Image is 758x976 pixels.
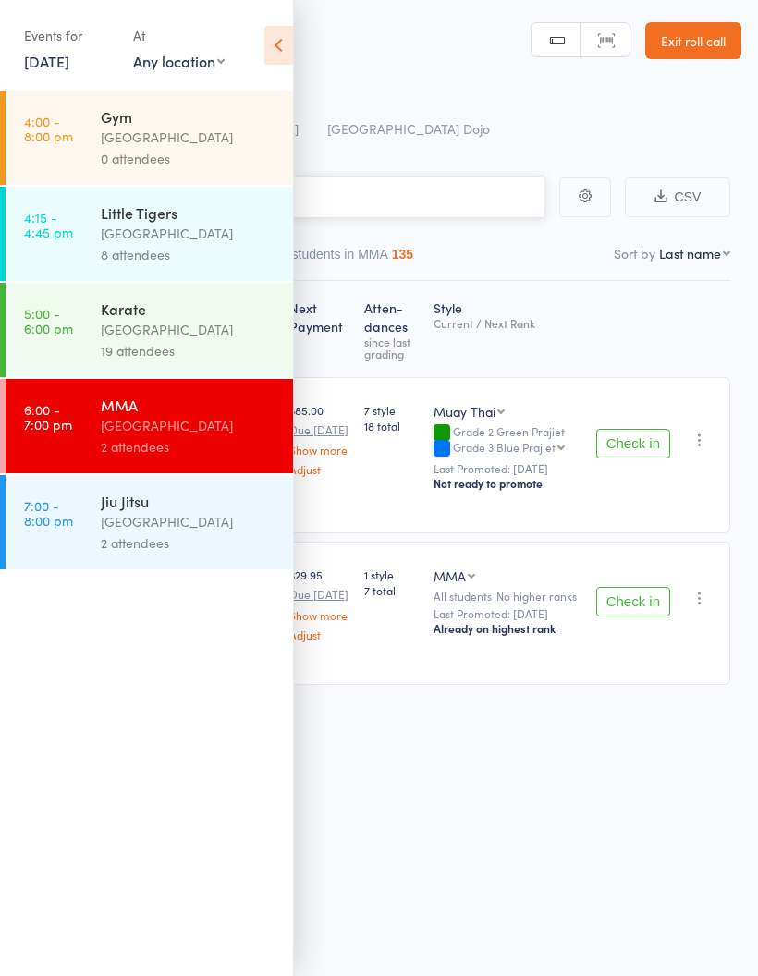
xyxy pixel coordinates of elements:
[133,20,225,51] div: At
[24,51,69,71] a: [DATE]
[101,319,277,340] div: [GEOGRAPHIC_DATA]
[101,244,277,265] div: 8 attendees
[6,283,293,377] a: 5:00 -6:00 pmKarate[GEOGRAPHIC_DATA]19 attendees
[392,247,413,262] div: 135
[364,335,418,360] div: since last grading
[101,148,277,169] div: 0 attendees
[364,418,418,433] span: 18 total
[101,415,277,436] div: [GEOGRAPHIC_DATA]
[364,567,418,582] span: 1 style
[101,491,277,511] div: Jiu Jitsu
[24,306,73,335] time: 5:00 - 6:00 pm
[434,462,581,475] small: Last Promoted: [DATE]
[289,567,350,640] div: $29.95
[133,51,225,71] div: Any location
[101,511,277,532] div: [GEOGRAPHIC_DATA]
[256,238,414,280] button: Other students in MMA135
[24,210,73,239] time: 4:15 - 4:45 pm
[101,127,277,148] div: [GEOGRAPHIC_DATA]
[24,114,73,143] time: 4:00 - 8:00 pm
[101,340,277,361] div: 19 attendees
[434,317,581,329] div: Current / Next Rank
[434,476,581,491] div: Not ready to promote
[101,223,277,244] div: [GEOGRAPHIC_DATA]
[289,609,350,621] a: Show more
[282,289,358,369] div: Next Payment
[327,119,490,138] span: [GEOGRAPHIC_DATA] Dojo
[364,402,418,418] span: 7 style
[289,402,350,475] div: $85.00
[24,498,73,528] time: 7:00 - 8:00 pm
[596,587,670,616] button: Check in
[289,423,350,436] small: Due [DATE]
[614,244,655,262] label: Sort by
[6,379,293,473] a: 6:00 -7:00 pmMMA[GEOGRAPHIC_DATA]2 attendees
[101,202,277,223] div: Little Tigers
[101,395,277,415] div: MMA
[24,20,115,51] div: Events for
[659,244,721,262] div: Last name
[289,444,350,456] a: Show more
[434,402,495,421] div: Muay Thai
[24,402,72,432] time: 6:00 - 7:00 pm
[645,22,741,59] a: Exit roll call
[434,621,581,636] div: Already on highest rank
[289,628,350,640] a: Adjust
[101,436,277,457] div: 2 attendees
[434,425,581,457] div: Grade 2 Green Prajiet
[101,532,277,554] div: 2 attendees
[289,463,350,475] a: Adjust
[434,567,466,585] div: MMA
[364,582,418,598] span: 7 total
[357,289,425,369] div: Atten­dances
[101,106,277,127] div: Gym
[625,177,730,217] button: CSV
[453,441,556,453] div: Grade 3 Blue Prajiet
[434,607,581,620] small: Last Promoted: [DATE]
[6,187,293,281] a: 4:15 -4:45 pmLittle Tigers[GEOGRAPHIC_DATA]8 attendees
[426,289,589,369] div: Style
[6,475,293,569] a: 7:00 -8:00 pmJiu Jitsu[GEOGRAPHIC_DATA]2 attendees
[289,588,350,601] small: Due [DATE]
[6,91,293,185] a: 4:00 -8:00 pmGym[GEOGRAPHIC_DATA]0 attendees
[596,429,670,458] button: Check in
[434,590,581,602] div: All students
[496,588,577,604] span: No higher ranks
[101,299,277,319] div: Karate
